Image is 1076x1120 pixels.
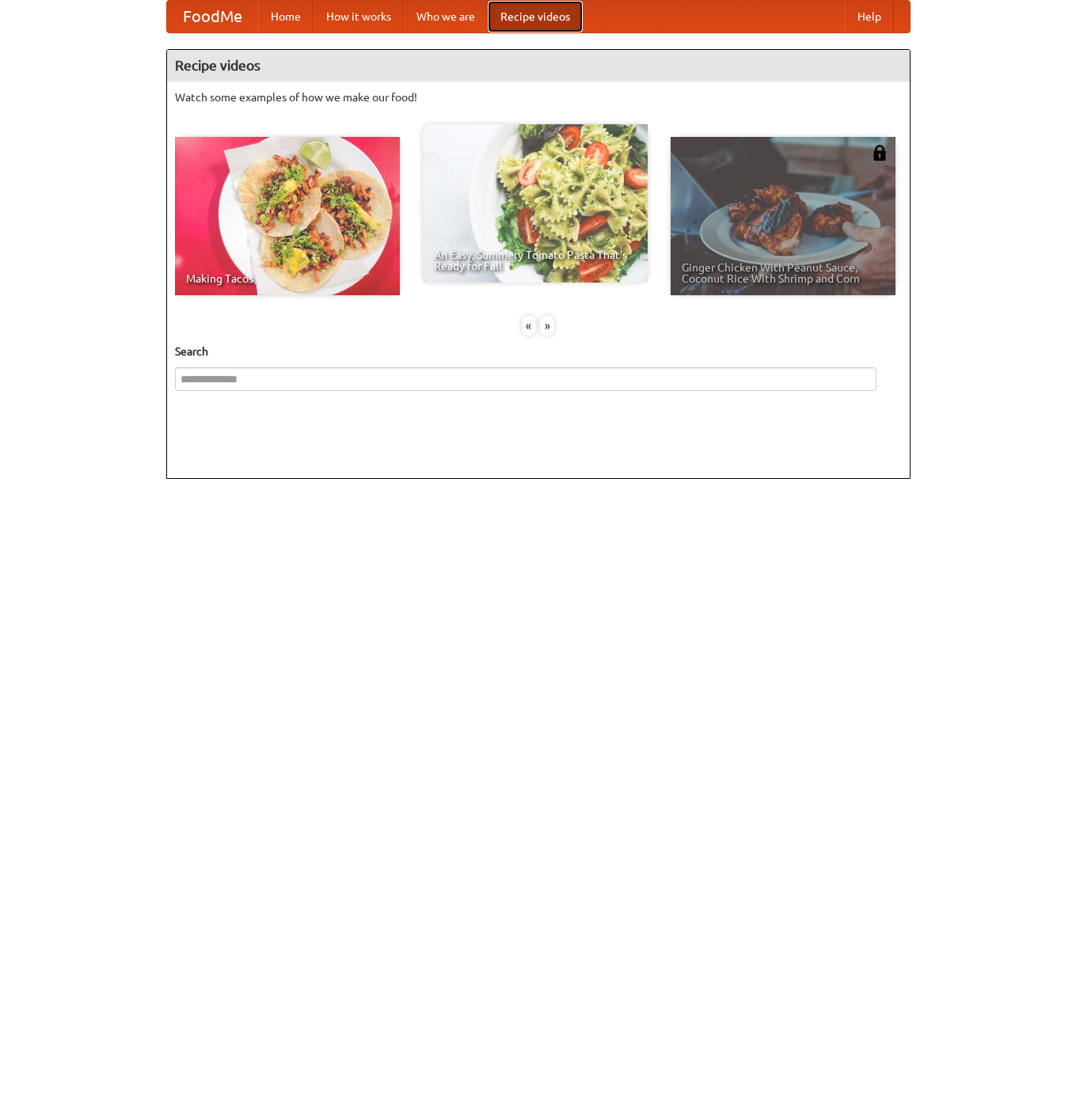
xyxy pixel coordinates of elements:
h5: Search [175,344,902,359]
span: An Easy, Summery Tomato Pasta That's Ready for Fall [434,249,637,271]
a: Who we are [404,1,488,32]
a: FoodMe [167,1,258,32]
img: 483408.png [872,145,888,161]
a: Recipe videos [488,1,583,32]
span: Making Tacos [186,273,389,284]
a: Help [845,1,894,32]
a: Home [258,1,314,32]
a: Making Tacos [175,137,400,295]
p: Watch some examples of how we make our food! [175,89,902,105]
a: How it works [314,1,404,32]
h4: Recipe videos [167,50,910,82]
div: « [522,316,536,336]
div: » [540,316,554,336]
a: An Easy, Summery Tomato Pasta That's Ready for Fall [423,124,648,283]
